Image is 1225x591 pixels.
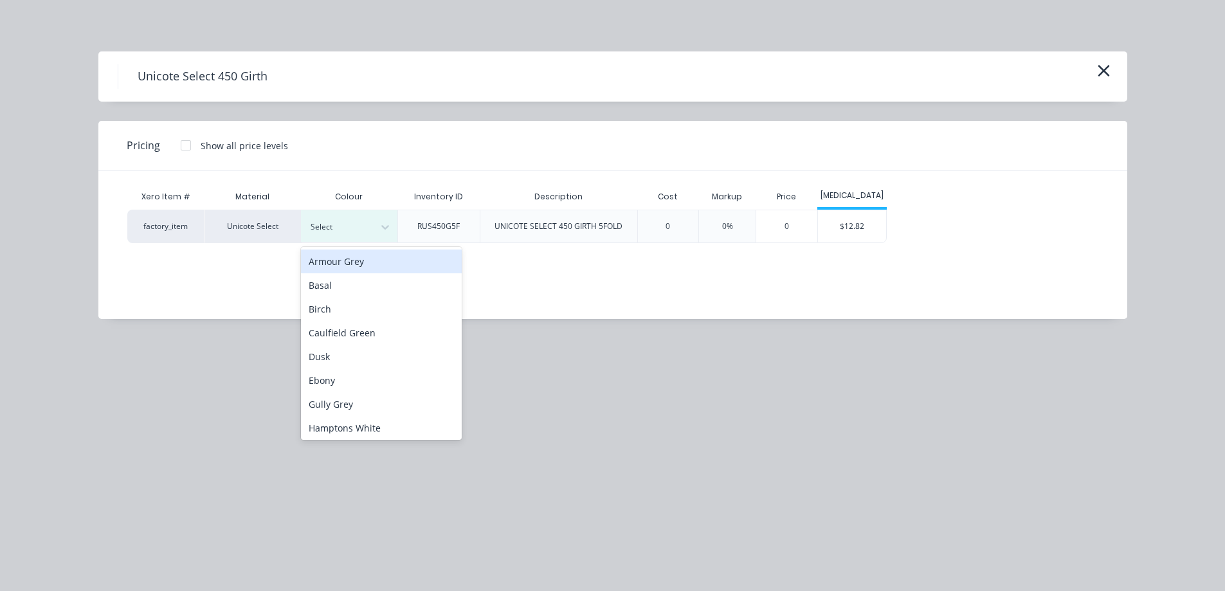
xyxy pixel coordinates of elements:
h4: Unicote Select 450 Girth [118,64,287,89]
div: Inventory ID [404,181,473,213]
div: Material [204,184,301,210]
div: Show all price levels [201,139,288,152]
div: Colour [301,184,397,210]
div: 0% [722,221,733,232]
div: Hamptons White [301,416,462,440]
div: Description [524,181,593,213]
div: Gully Grey [301,392,462,416]
div: Basal [301,273,462,297]
div: 0 [756,210,817,242]
div: Unicote Select [204,210,301,243]
div: Price [756,184,817,210]
div: Dusk [301,345,462,368]
span: Pricing [127,138,160,153]
div: Cost [637,184,699,210]
div: Markup [698,184,756,210]
div: [MEDICAL_DATA] [817,190,887,201]
div: Xero Item # [127,184,204,210]
div: 0 [666,221,670,232]
div: Armour Grey [301,250,462,273]
div: RUS450G5F [417,221,460,232]
div: factory_item [127,210,204,243]
div: Caulfield Green [301,321,462,345]
div: UNICOTE SELECT 450 GIRTH 5FOLD [495,221,622,232]
div: Ebony [301,368,462,392]
div: $12.82 [818,210,887,242]
div: Birch [301,297,462,321]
